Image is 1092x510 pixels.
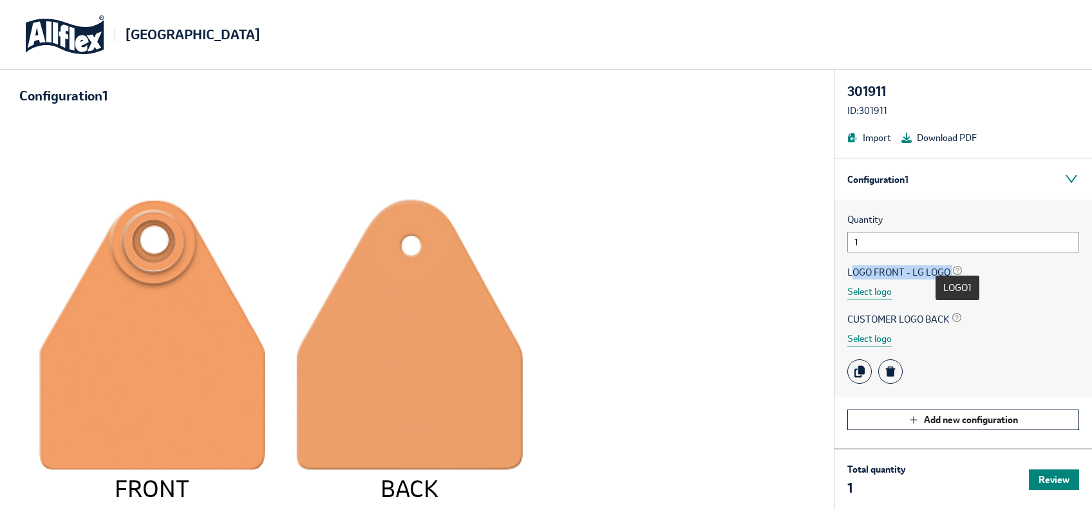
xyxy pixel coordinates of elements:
[1029,469,1079,490] button: Review
[847,410,1079,430] button: Add new configuration
[19,89,108,103] div: Configuration 1
[834,158,1092,200] div: Configuration 1
[847,131,891,145] button: Import
[901,131,977,145] button: Download PDF
[847,479,905,497] p: 1
[126,26,260,44] div: [GEOGRAPHIC_DATA]
[936,276,979,300] div: LOGO1
[847,212,1079,227] span: Quantity
[847,285,892,299] button: Select logo
[847,332,892,346] button: Select logo
[381,474,438,504] tspan: BACK
[26,15,104,54] img: logo
[115,474,189,504] tspan: FRONT
[847,104,1079,118] div: ID: 301911
[847,312,1079,326] span: CUSTOMER LOGO BACK
[847,82,1079,100] div: 301911
[847,265,1079,279] span: LOGO FRONT - LG LOGO
[847,462,905,477] p: Total quantity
